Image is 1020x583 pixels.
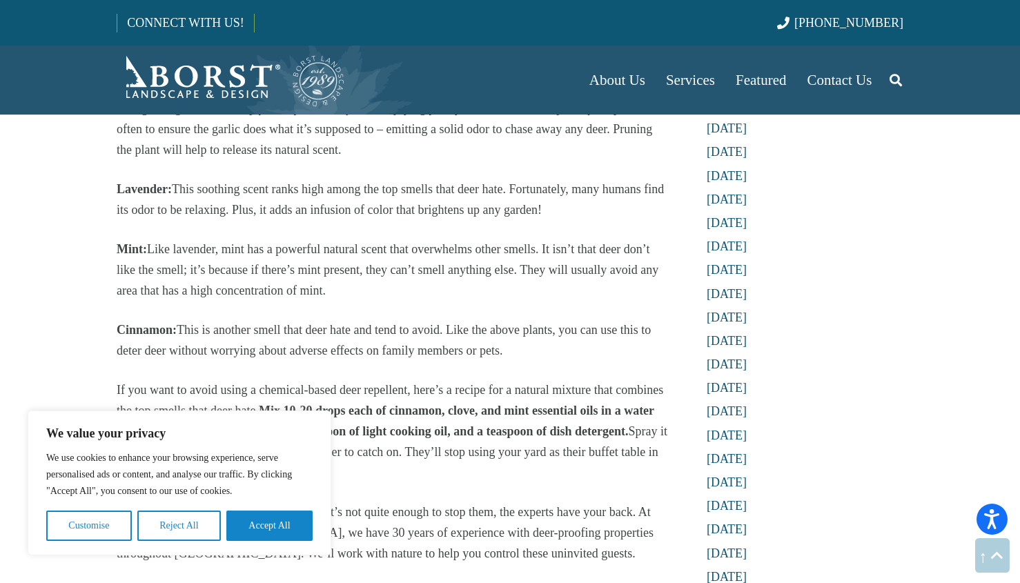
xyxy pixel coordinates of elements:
[117,505,654,560] span: And if your local deer are stubborn and that’s not quite enough to stop them, the experts have yo...
[117,242,658,297] span: Like lavender, mint has a powerful natural scent that overwhelms other smells. It isn’t that deer...
[707,239,747,253] a: [DATE]
[882,63,910,97] a: Search
[707,216,747,230] a: [DATE]
[117,404,654,438] b: Mix 10-20 drops each of cinnamon, clove, and mint essential oils in a water bottle with one cup o...
[707,121,747,135] a: [DATE]
[707,145,747,159] a: [DATE]
[117,424,667,480] span: Spray it liberally on your plants, and wait for the deer to catch on. They’ll stop using your yar...
[117,242,147,256] b: Mint:
[707,334,747,348] a: [DATE]
[797,46,883,115] a: Contact Us
[117,182,664,217] span: This soothing scent ranks high among the top smells that deer hate. Fortunately, many humans find...
[707,452,747,466] a: [DATE]
[589,72,645,88] span: About Us
[226,511,313,541] button: Accept All
[117,81,652,157] span: This strong smell doesn’t just repel vampires; deer don’t like it either. However, garlic won’t h...
[707,522,747,536] a: [DATE]
[707,192,747,206] a: [DATE]
[707,475,747,489] a: [DATE]
[707,310,747,324] a: [DATE]
[794,16,903,30] span: [PHONE_NUMBER]
[707,287,747,301] a: [DATE]
[117,6,253,39] a: CONNECT WITH US!
[777,16,903,30] a: [PHONE_NUMBER]
[117,383,663,417] span: If you want to avoid using a chemical-based deer repellent, here’s a recipe for a natural mixture...
[707,499,747,513] a: [DATE]
[579,46,656,115] a: About Us
[46,450,313,500] p: We use cookies to enhance your browsing experience, serve personalised ads or content, and analys...
[117,52,346,108] a: Borst-Logo
[707,546,747,560] a: [DATE]
[707,404,747,418] a: [DATE]
[707,263,747,277] a: [DATE]
[707,381,747,395] a: [DATE]
[46,425,313,442] p: We value your privacy
[807,72,872,88] span: Contact Us
[46,511,132,541] button: Customise
[707,428,747,442] a: [DATE]
[117,182,172,196] b: Lavender:
[707,357,747,371] a: [DATE]
[28,411,331,555] div: We value your privacy
[117,323,177,337] b: Cinnamon:
[666,72,715,88] span: Services
[707,169,747,183] a: [DATE]
[117,323,651,357] span: This is another smell that deer hate and tend to avoid. Like the above plants, you can use this t...
[137,511,221,541] button: Reject All
[656,46,725,115] a: Services
[736,72,786,88] span: Featured
[975,538,1010,573] a: Back to top
[725,46,796,115] a: Featured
